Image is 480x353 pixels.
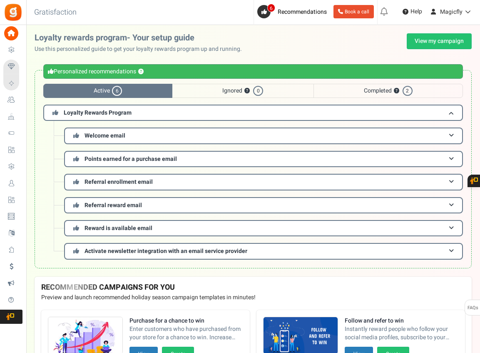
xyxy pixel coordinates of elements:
[85,131,125,140] span: Welcome email
[35,33,249,43] h2: Loyalty rewards program- Your setup guide
[35,45,249,53] p: Use this personalized guide to get your loyalty rewards program up and running.
[467,300,478,316] span: FAQs
[244,88,250,94] button: ?
[267,4,275,12] span: 6
[129,317,243,325] strong: Purchase for a chance to win
[25,4,86,21] h3: Gratisfaction
[345,325,458,342] span: Instantly reward people who follow your social media profiles, subscribe to your newsletters and ...
[43,64,463,79] div: Personalized recommendations
[399,5,425,18] a: Help
[41,283,465,292] h4: RECOMMENDED CAMPAIGNS FOR YOU
[4,3,22,22] img: Gratisfaction
[345,317,458,325] strong: Follow and refer to win
[440,8,463,16] span: Magicfly
[333,5,374,18] a: Book a call
[112,86,122,96] span: 6
[408,8,422,16] span: Help
[85,247,247,255] span: Activate newsletter integration with an email service provider
[257,5,330,18] a: 6 Recommendations
[85,201,142,210] span: Referral reward email
[64,108,132,117] span: Loyalty Rewards Program
[129,325,243,342] span: Enter customers who have purchased from your store for a chance to win. Increase sales and AOV.
[394,88,399,94] button: ?
[403,86,413,96] span: 2
[407,33,472,49] a: View my campaign
[85,224,152,233] span: Reward is available email
[43,84,172,98] span: Active
[85,178,153,186] span: Referral enrollment email
[253,86,263,96] span: 0
[85,155,177,163] span: Points earned for a purchase email
[278,8,327,16] span: Recommendations
[172,84,313,98] span: Ignored
[41,293,465,302] p: Preview and launch recommended holiday season campaign templates in minutes!
[138,69,144,75] button: ?
[313,84,463,98] span: Completed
